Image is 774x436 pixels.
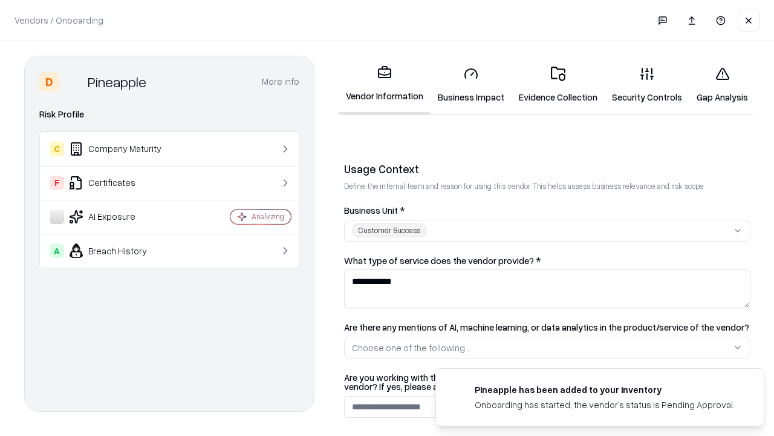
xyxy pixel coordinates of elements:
div: C [50,142,64,156]
img: Pineapple [63,72,83,91]
a: Gap Analysis [689,57,755,113]
div: Company Maturity [50,142,194,156]
div: Pineapple [88,72,146,91]
label: What type of service does the vendor provide? * [344,256,750,265]
label: Are there any mentions of AI, machine learning, or data analytics in the product/service of the v... [344,323,750,332]
label: Business Unit * [344,206,750,215]
a: Business Impact [431,57,512,113]
div: AI Exposure [50,210,194,224]
div: A [50,243,64,258]
div: Customer Success [352,223,427,237]
p: Vendors / Onboarding [15,14,103,27]
button: More info [262,71,299,93]
div: Risk Profile [39,107,299,122]
div: Breach History [50,243,194,258]
button: Customer Success [344,220,750,242]
a: Security Controls [605,57,689,113]
div: Choose one of the following... [352,342,470,354]
div: F [50,176,64,190]
div: Analyzing [252,211,284,222]
div: Certificates [50,176,194,190]
a: Vendor Information [339,56,431,114]
div: D [39,72,59,91]
a: Evidence Collection [512,57,605,113]
label: Are you working with the Bausch and Lomb procurement/legal to get the contract in place with the ... [344,373,750,391]
button: Choose one of the following... [344,337,750,358]
div: Pineapple has been added to your inventory [475,383,735,396]
p: Define the internal team and reason for using this vendor. This helps assess business relevance a... [344,181,750,191]
div: Onboarding has started, the vendor's status is Pending Approval. [475,398,735,411]
div: Usage Context [344,162,750,176]
img: pineappleenergy.com [450,383,465,398]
